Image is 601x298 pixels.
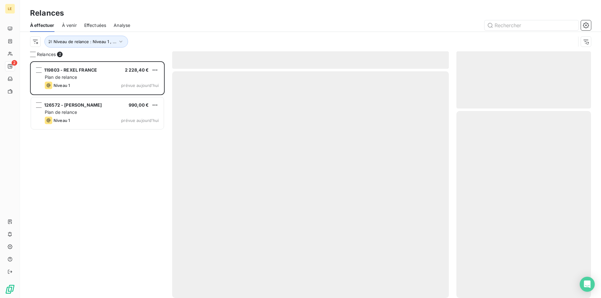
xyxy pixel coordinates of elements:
[485,20,578,30] input: Rechercher
[30,61,165,298] div: grid
[580,277,595,292] div: Open Intercom Messenger
[54,83,70,88] span: Niveau 1
[62,22,77,28] span: À venir
[30,22,54,28] span: À effectuer
[129,102,149,108] span: 990,00 €
[125,67,149,73] span: 2 228,40 €
[84,22,106,28] span: Effectuées
[45,109,77,115] span: Plan de relance
[121,118,159,123] span: prévue aujourd’hui
[44,67,97,73] span: 119803 - REXEL FRANCE
[30,8,64,19] h3: Relances
[44,102,102,108] span: 126572 - [PERSON_NAME]
[121,83,159,88] span: prévue aujourd’hui
[114,22,130,28] span: Analyse
[44,36,128,48] button: Niveau de relance : Niveau 1 , ...
[5,284,15,294] img: Logo LeanPay
[37,51,56,58] span: Relances
[45,74,77,80] span: Plan de relance
[5,4,15,14] div: LE
[54,39,116,44] span: Niveau de relance : Niveau 1 , ...
[57,52,63,57] span: 2
[54,118,70,123] span: Niveau 1
[12,60,17,66] span: 2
